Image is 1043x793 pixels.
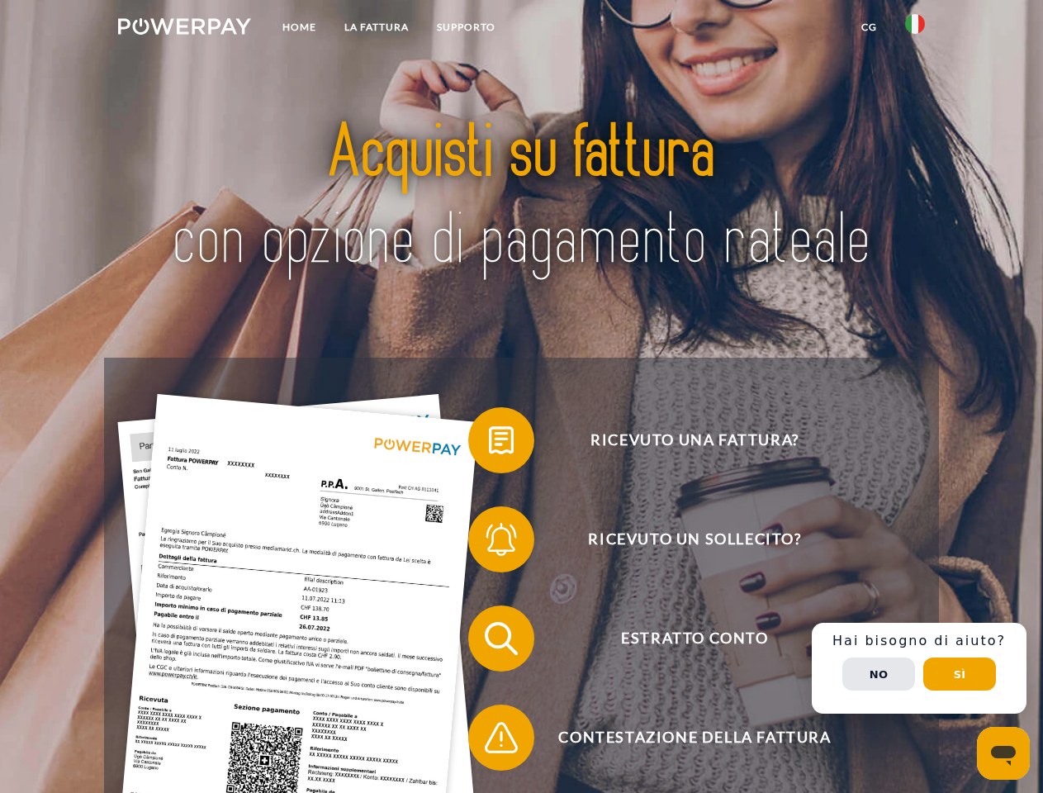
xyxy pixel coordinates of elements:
button: No [842,658,915,691]
span: Contestazione della fattura [492,705,897,771]
img: qb_bell.svg [481,519,522,560]
span: Estratto conto [492,605,897,672]
button: Ricevuto una fattura? [468,407,898,473]
img: it [905,14,925,34]
img: logo-powerpay-white.svg [118,18,251,35]
img: title-powerpay_it.svg [158,79,885,316]
a: LA FATTURA [330,12,423,42]
a: Home [268,12,330,42]
button: Ricevuto un sollecito? [468,506,898,572]
img: qb_warning.svg [481,717,522,758]
button: Sì [923,658,996,691]
h3: Hai bisogno di aiuto? [822,633,1017,649]
img: qb_bill.svg [481,420,522,461]
span: Ricevuto una fattura? [492,407,897,473]
a: CG [847,12,891,42]
button: Estratto conto [468,605,898,672]
iframe: Pulsante per aprire la finestra di messaggistica [977,727,1030,780]
div: Schnellhilfe [812,623,1026,714]
a: Supporto [423,12,510,42]
span: Ricevuto un sollecito? [492,506,897,572]
img: qb_search.svg [481,618,522,659]
button: Contestazione della fattura [468,705,898,771]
